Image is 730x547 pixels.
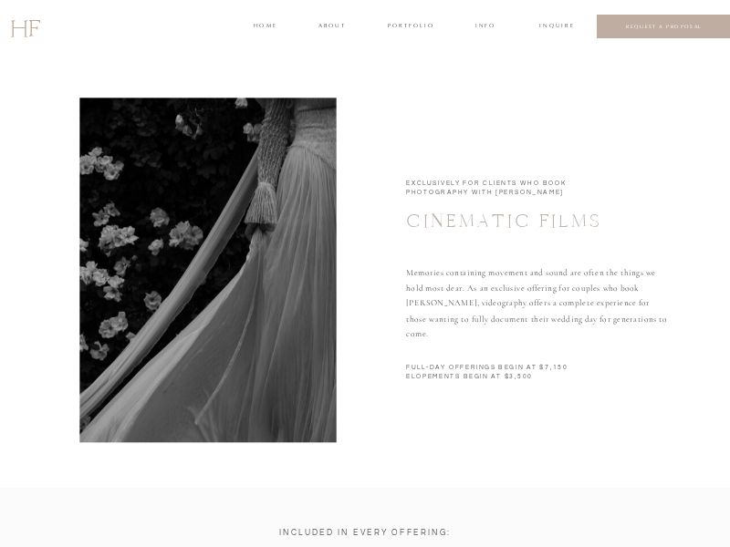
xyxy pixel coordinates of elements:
[474,21,497,32] a: INFO
[406,265,671,330] p: Memories containing movement and sound are often the things we hold most dear. As an exclusive of...
[607,23,722,29] a: REQUEST A PROPOSAL
[275,527,454,538] h2: Included in every offering:
[254,21,276,32] a: home
[539,21,572,32] a: INQUIRE
[388,21,433,32] a: portfolio
[406,209,664,232] h1: CINEMATIC FILMS
[318,21,344,32] a: about
[10,9,40,45] a: HF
